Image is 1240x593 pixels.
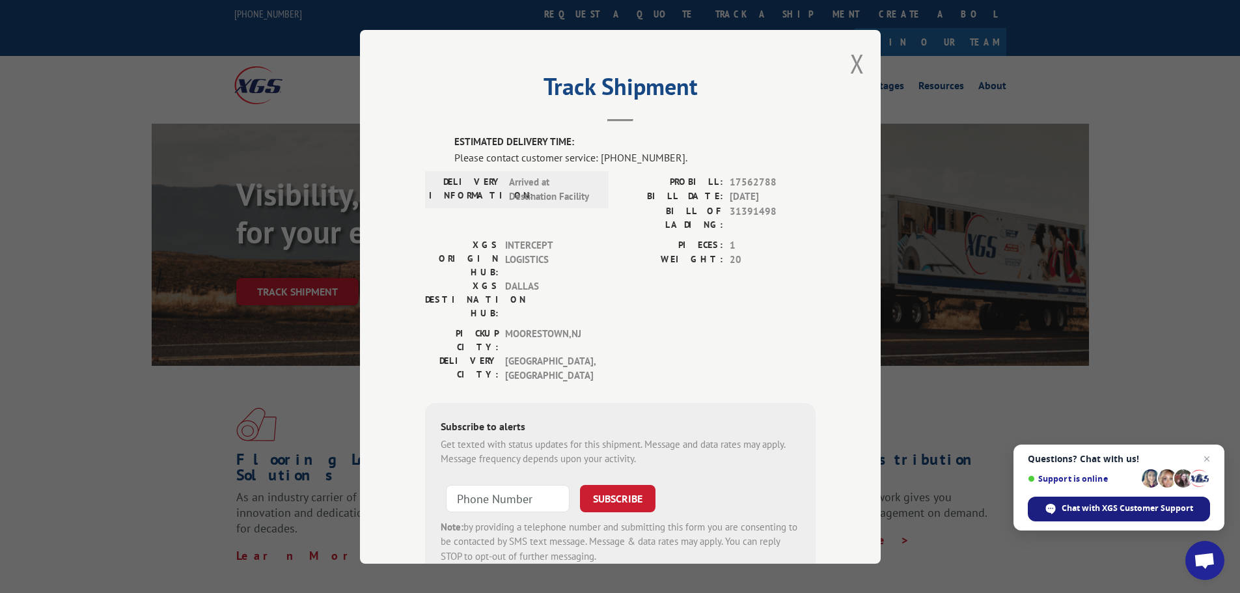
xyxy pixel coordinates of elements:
[1185,541,1224,580] div: Open chat
[441,519,800,564] div: by providing a telephone number and submitting this form you are consenting to be contacted by SM...
[441,418,800,437] div: Subscribe to alerts
[1199,451,1215,467] span: Close chat
[1028,497,1210,521] div: Chat with XGS Customer Support
[730,189,816,204] span: [DATE]
[454,149,816,165] div: Please contact customer service: [PHONE_NUMBER].
[441,520,463,532] strong: Note:
[429,174,503,204] label: DELIVERY INFORMATION:
[580,484,655,512] button: SUBSCRIBE
[505,279,593,320] span: DALLAS
[620,174,723,189] label: PROBILL:
[446,484,570,512] input: Phone Number
[441,437,800,466] div: Get texted with status updates for this shipment. Message and data rates may apply. Message frequ...
[620,238,723,253] label: PIECES:
[505,238,593,279] span: INTERCEPT LOGISTICS
[1028,454,1210,464] span: Questions? Chat with us!
[730,253,816,268] span: 20
[730,174,816,189] span: 17562788
[425,353,499,383] label: DELIVERY CITY:
[505,326,593,353] span: MOORESTOWN , NJ
[620,189,723,204] label: BILL DATE:
[1028,474,1137,484] span: Support is online
[1062,503,1193,514] span: Chat with XGS Customer Support
[505,353,593,383] span: [GEOGRAPHIC_DATA] , [GEOGRAPHIC_DATA]
[620,204,723,231] label: BILL OF LADING:
[425,77,816,102] h2: Track Shipment
[620,253,723,268] label: WEIGHT:
[425,326,499,353] label: PICKUP CITY:
[425,238,499,279] label: XGS ORIGIN HUB:
[509,174,597,204] span: Arrived at Destination Facility
[425,279,499,320] label: XGS DESTINATION HUB:
[454,135,816,150] label: ESTIMATED DELIVERY TIME:
[850,46,864,81] button: Close modal
[730,204,816,231] span: 31391498
[730,238,816,253] span: 1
